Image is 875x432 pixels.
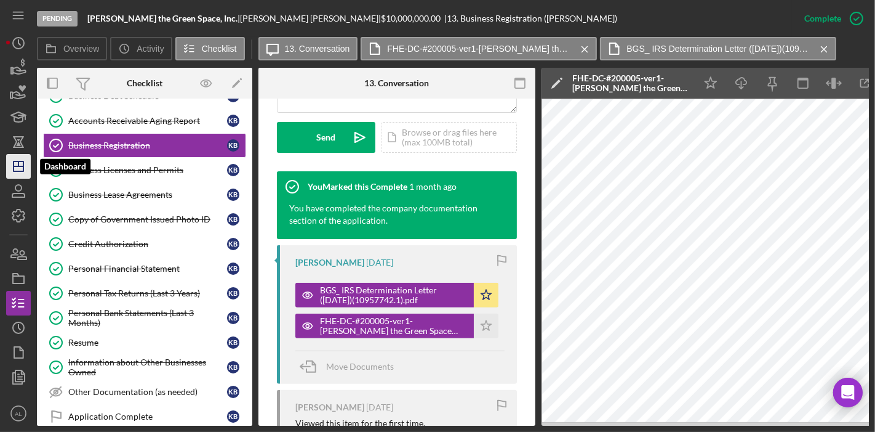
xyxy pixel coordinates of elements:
[68,338,227,348] div: Resume
[295,283,498,308] button: BGS_ IRS Determination Letter ([DATE])(10957742.1).pdf
[68,190,227,200] div: Business Lease Agreements
[381,14,444,23] div: $10,000,000.00
[68,239,227,249] div: Credit Authorization
[317,122,336,153] div: Send
[127,78,162,88] div: Checklist
[43,158,246,182] a: Business Licenses and PermitsKB
[68,165,227,175] div: Business Licenses and Permits
[295,351,406,382] button: Move Documents
[320,316,468,336] div: FHE-DC-#200005-ver1-[PERSON_NAME] the Green Space FILED Articles of Organizat....pdf
[361,37,597,60] button: FHE-DC-#200005-ver1-[PERSON_NAME] the Green Space FILED Articles of Organizat....pdf
[320,285,468,305] div: BGS_ IRS Determination Letter ([DATE])(10957742.1).pdf
[43,380,246,404] a: Other Documentation (as needed)KB
[227,139,239,152] div: K B
[227,410,239,423] div: K B
[366,258,393,267] time: 2025-07-11 16:15
[68,141,227,150] div: Business Registration
[277,122,375,153] button: Send
[15,410,22,417] text: AL
[43,207,246,232] a: Copy of Government Issued Photo IDKB
[258,37,358,60] button: 13. Conversation
[137,44,164,54] label: Activity
[43,355,246,380] a: Information about Other Businesses OwnedKB
[68,264,227,274] div: Personal Financial Statement
[68,288,227,298] div: Personal Tax Returns (Last 3 Years)
[227,263,239,275] div: K B
[227,312,239,324] div: K B
[387,44,572,54] label: FHE-DC-#200005-ver1-[PERSON_NAME] the Green Space FILED Articles of Organizat....pdf
[37,11,78,26] div: Pending
[227,213,239,226] div: K B
[365,78,430,88] div: 13. Conversation
[227,336,239,349] div: K B
[227,189,239,201] div: K B
[37,37,107,60] button: Overview
[43,306,246,330] a: Personal Bank Statements (Last 3 Months)KB
[326,361,394,372] span: Move Documents
[43,133,246,158] a: Business RegistrationKB
[366,402,393,412] time: 2025-07-11 15:54
[87,14,240,23] div: |
[43,108,246,133] a: Accounts Receivable Aging ReportKB
[68,308,227,328] div: Personal Bank Statements (Last 3 Months)
[227,386,239,398] div: K B
[295,314,498,338] button: FHE-DC-#200005-ver1-[PERSON_NAME] the Green Space FILED Articles of Organizat....pdf
[68,357,227,377] div: Information about Other Businesses Owned
[804,6,841,31] div: Complete
[792,6,869,31] button: Complete
[227,238,239,250] div: K B
[308,182,407,192] div: You Marked this Complete
[43,404,246,429] a: Application CompleteKB
[289,202,492,227] div: You have completed the company documentation section of the application.
[110,37,172,60] button: Activity
[43,182,246,207] a: Business Lease AgreementsKB
[68,412,227,422] div: Application Complete
[626,44,811,54] label: BGS_ IRS Determination Letter ([DATE])(10957742.1).pdf
[227,361,239,373] div: K B
[68,116,227,126] div: Accounts Receivable Aging Report
[444,14,617,23] div: | 13. Business Registration ([PERSON_NAME])
[87,13,238,23] b: [PERSON_NAME] the Green Space, Inc.
[43,232,246,256] a: Credit AuthorizationKB
[833,378,863,407] div: Open Intercom Messenger
[43,281,246,306] a: Personal Tax Returns (Last 3 Years)KB
[43,330,246,355] a: ResumeKB
[295,402,364,412] div: [PERSON_NAME]
[202,44,237,54] label: Checklist
[409,182,457,192] time: 2025-07-25 12:51
[285,44,350,54] label: 13. Conversation
[6,401,31,426] button: AL
[227,115,239,127] div: K B
[240,14,381,23] div: [PERSON_NAME] [PERSON_NAME] |
[227,287,239,300] div: K B
[572,73,689,93] div: FHE-DC-#200005-ver1-[PERSON_NAME] the Green Space FILED Articles of Organizat....pdf
[63,44,99,54] label: Overview
[295,418,425,428] div: Viewed this item for the first time.
[227,164,239,176] div: K B
[600,37,836,60] button: BGS_ IRS Determination Letter ([DATE])(10957742.1).pdf
[68,387,227,397] div: Other Documentation (as needed)
[43,256,246,281] a: Personal Financial StatementKB
[68,214,227,224] div: Copy of Government Issued Photo ID
[175,37,245,60] button: Checklist
[295,258,364,267] div: [PERSON_NAME]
